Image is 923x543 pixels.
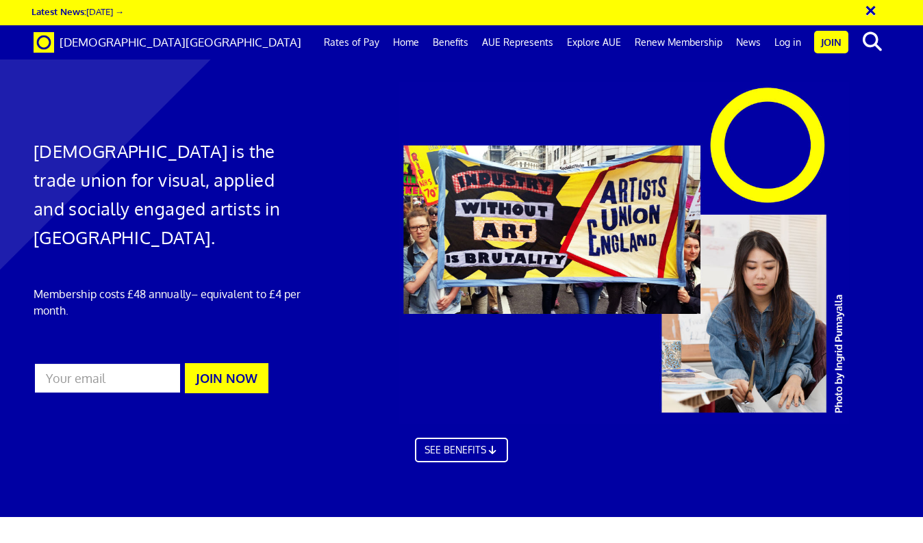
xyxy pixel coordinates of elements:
[426,25,475,59] a: Benefits
[34,362,182,394] input: Your email
[317,25,386,59] a: Rates of Pay
[768,25,808,59] a: Log in
[60,35,301,49] span: [DEMOGRAPHIC_DATA][GEOGRAPHIC_DATA]
[34,137,305,252] h1: [DEMOGRAPHIC_DATA] is the trade union for visual, applied and socially engaged artists in [GEOGRA...
[814,31,848,53] a: Join
[628,25,729,59] a: Renew Membership
[386,25,426,59] a: Home
[31,5,86,17] strong: Latest News:
[851,27,893,56] button: search
[475,25,560,59] a: AUE Represents
[34,286,305,319] p: Membership costs £48 annually – equivalent to £4 per month.
[23,25,312,59] a: Brand [DEMOGRAPHIC_DATA][GEOGRAPHIC_DATA]
[185,363,268,393] button: JOIN NOW
[729,25,768,59] a: News
[560,25,628,59] a: Explore AUE
[415,438,508,462] a: SEE BENEFITS
[31,5,124,17] a: Latest News:[DATE] →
